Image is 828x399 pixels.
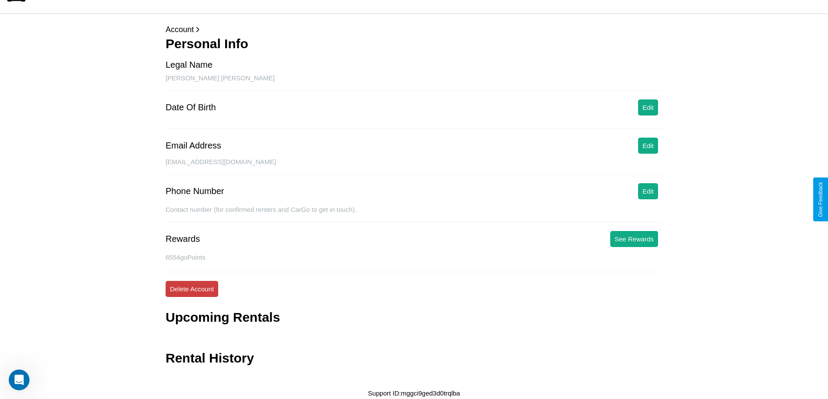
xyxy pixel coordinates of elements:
[166,23,662,36] p: Account
[166,141,221,151] div: Email Address
[638,138,658,154] button: Edit
[166,186,224,196] div: Phone Number
[638,183,658,199] button: Edit
[166,158,662,175] div: [EMAIL_ADDRESS][DOMAIN_NAME]
[166,251,662,263] p: 6554 goPoints
[166,351,254,366] h3: Rental History
[166,234,200,244] div: Rewards
[166,206,662,222] div: Contact number (for confirmed renters and CarGo to get in touch).
[638,99,658,115] button: Edit
[166,74,662,91] div: [PERSON_NAME] [PERSON_NAME]
[9,369,30,390] iframe: Intercom live chat
[818,182,824,217] div: Give Feedback
[166,281,218,297] button: Delete Account
[166,310,280,325] h3: Upcoming Rentals
[166,36,662,51] h3: Personal Info
[166,60,213,70] div: Legal Name
[610,231,658,247] button: See Rewards
[368,387,460,399] p: Support ID: mggci9ged3d0trqlba
[166,102,216,112] div: Date Of Birth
